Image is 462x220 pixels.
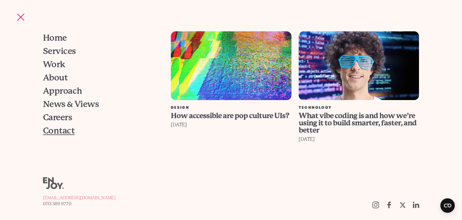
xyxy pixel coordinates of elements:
div: [DATE] [299,135,419,143]
span: Work [43,60,65,69]
div: Technology [299,106,419,110]
a: Careers [43,111,156,124]
a: Work [43,58,156,71]
a: https://uk.linkedin.com/company/enjoy-digital [409,198,423,212]
a: How accessible are pop culture UIs? Design How accessible are pop culture UIs? [DATE] [167,31,295,178]
button: Site navigation [14,11,27,24]
a: Approach [43,84,156,98]
a: Services [43,45,156,58]
a: [EMAIL_ADDRESS][DOMAIN_NAME] [43,195,115,201]
img: How accessible are pop culture UIs? [171,31,291,100]
a: What vibe coding is and how we’re using it to build smarter, faster, and better Technology What v... [295,31,423,178]
a: Contact [43,124,156,137]
span: How accessible are pop culture UIs? [171,112,289,120]
button: Open CMP widget [440,198,455,213]
a: 0113 389 9770 [43,201,115,207]
span: Approach [43,87,82,95]
span: Careers [43,113,72,122]
a: Follow us on Twitter [396,198,409,212]
a: Follow us on Facebook [382,198,396,212]
div: Design [171,106,291,110]
span: Services [43,47,76,55]
img: What vibe coding is and how we’re using it to build smarter, faster, and better [299,31,419,100]
a: Follow us on Instagram [369,198,382,212]
a: About [43,71,156,84]
span: Contact [43,127,75,135]
span: 0113 389 9770 [43,201,72,206]
span: Home [43,34,67,42]
span: About [43,74,68,82]
span: What vibe coding is and how we’re using it to build smarter, faster, and better [299,112,417,134]
span: News & Views [43,100,99,108]
a: Home [43,31,156,45]
div: [DATE] [171,121,291,129]
a: News & Views [43,98,156,111]
span: [EMAIL_ADDRESS][DOMAIN_NAME] [43,195,115,200]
